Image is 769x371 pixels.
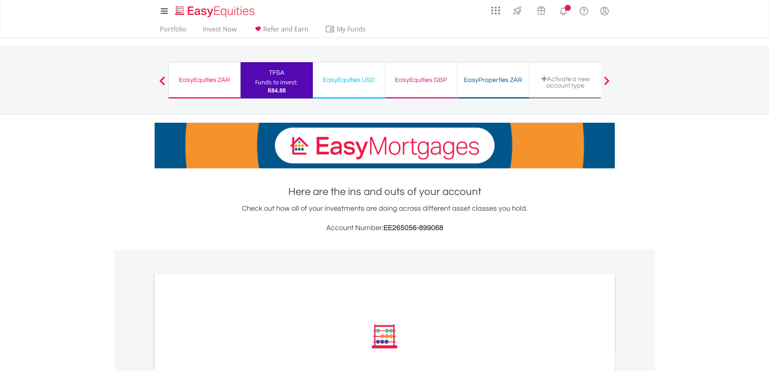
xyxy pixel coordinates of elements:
[174,5,258,18] img: EasyEquities_Logo.png
[263,25,308,34] span: Refer and Earn
[574,2,594,18] a: FAQ's and Support
[594,2,615,20] a: My Profile
[268,86,286,94] span: R84.88
[250,25,312,38] a: Refer and Earn
[325,24,378,34] span: My Funds
[529,2,553,17] a: Vouchers
[155,203,615,234] div: Check out how all of your investments are doing across different asset classes you hold.
[157,25,190,38] a: Portfolio
[511,4,524,17] img: thrive-v2.svg
[553,2,574,18] a: Notifications
[172,2,258,18] a: Home page
[255,78,298,86] div: Funds to invest:
[486,2,505,15] a: AppsGrid
[383,224,443,232] span: EE265056-899068
[462,74,524,86] div: EasyProperties ZAR
[200,25,240,38] a: Invest Now
[155,184,615,199] h1: Here are the ins and outs of your account
[534,4,548,17] img: vouchers-v2.svg
[155,123,615,168] img: EasyMortage Promotion Banner
[390,74,452,86] div: EasyEquities GBP
[174,74,235,86] div: EasyEquities ZAR
[318,74,380,86] div: EasyEquities USD
[245,67,308,78] div: TFSA
[155,222,615,234] h3: Account Number:
[491,6,500,15] img: grid-menu-icon.svg
[534,75,597,89] div: Activate a new account type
